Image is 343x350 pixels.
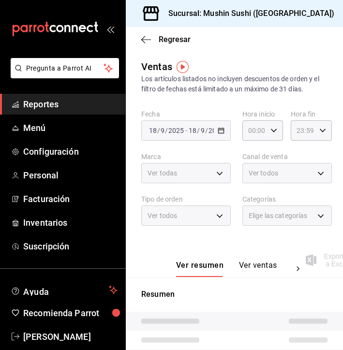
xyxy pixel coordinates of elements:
p: Resumen [141,289,328,300]
div: Los artículos listados no incluyen descuentos de orden y el filtro de fechas está limitado a un m... [141,74,328,94]
button: open_drawer_menu [106,25,114,33]
span: Configuración [23,145,118,158]
span: / [165,127,168,134]
span: Ver todos [249,168,278,178]
a: Pregunta a Parrot AI [7,70,119,80]
span: [PERSON_NAME] [23,330,118,343]
button: Ver resumen [176,261,224,277]
input: ---- [168,127,184,134]
button: Regresar [141,35,191,44]
input: -- [188,127,197,134]
label: Hora fin [291,111,331,117]
span: Pregunta a Parrot AI [26,63,104,73]
label: Tipo de orden [141,196,231,203]
input: -- [200,127,205,134]
span: Regresar [159,35,191,44]
button: Pregunta a Parrot AI [11,58,119,78]
div: Ventas [141,59,172,74]
img: Tooltip marker [177,61,189,73]
span: Inventarios [23,216,118,229]
span: Facturación [23,192,118,205]
span: / [157,127,160,134]
input: ---- [208,127,224,134]
span: / [205,127,208,134]
span: Personal [23,169,118,182]
button: Ver ventas [239,261,277,277]
span: Ayuda [23,284,105,296]
span: Reportes [23,98,118,111]
span: Menú [23,121,118,134]
input: -- [149,127,157,134]
label: Hora inicio [242,111,283,117]
span: / [197,127,200,134]
span: Elige las categorías [249,211,308,220]
input: -- [160,127,165,134]
label: Canal de venta [242,153,332,160]
label: Fecha [141,111,231,117]
span: - [185,127,187,134]
span: Ver todos [148,211,177,220]
label: Categorías [242,196,332,203]
span: Recomienda Parrot [23,306,118,320]
div: navigation tabs [176,261,288,277]
span: Ver todas [148,168,177,178]
label: Marca [141,153,231,160]
span: Suscripción [23,240,118,253]
h3: Sucursal: Mushin Sushi ([GEOGRAPHIC_DATA]) [161,8,335,19]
